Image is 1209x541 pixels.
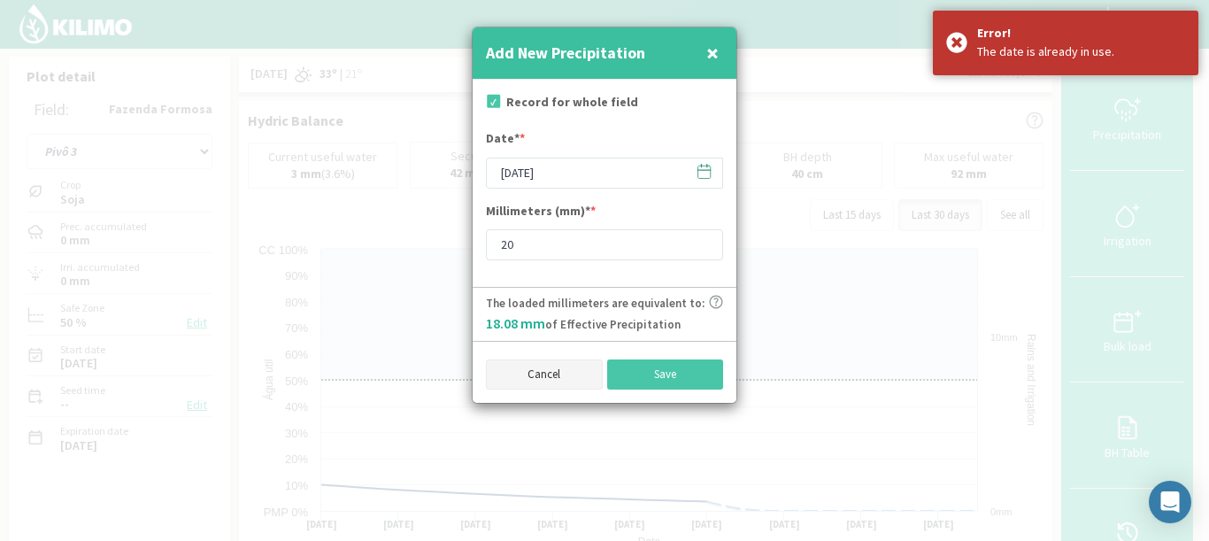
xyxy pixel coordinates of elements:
[486,202,596,225] label: Millimeters (mm)*
[1149,481,1191,523] div: Open Intercom Messenger
[506,93,638,112] label: Record for whole field
[486,314,545,332] span: 18.08 mm
[706,38,719,67] span: ×
[486,229,723,260] input: mm
[486,41,645,66] h4: Add New Precipitation
[607,359,724,390] button: Save
[702,35,723,71] button: Close
[977,24,1185,43] div: Error!
[486,129,525,152] label: Date*
[486,359,603,390] button: Cancel
[486,295,705,334] p: The loaded millimeters are equivalent to: of Effective Precipitation
[977,43,1185,61] div: The date is already in use.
